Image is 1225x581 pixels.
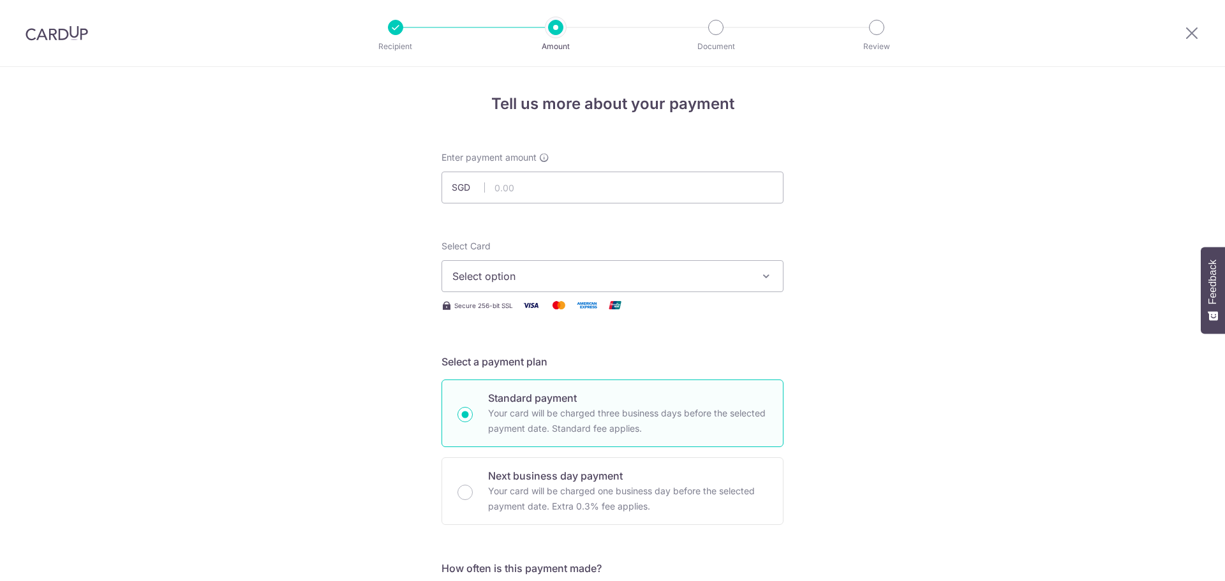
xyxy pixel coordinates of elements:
img: Mastercard [546,297,572,313]
span: Secure 256-bit SSL [454,300,513,311]
img: Visa [518,297,544,313]
span: translation missing: en.payables.payment_networks.credit_card.summary.labels.select_card [442,240,491,251]
p: Your card will be charged one business day before the selected payment date. Extra 0.3% fee applies. [488,483,768,514]
h4: Tell us more about your payment [442,92,783,115]
p: Document [669,40,763,53]
button: Feedback - Show survey [1201,247,1225,334]
img: American Express [574,297,600,313]
h5: Select a payment plan [442,354,783,369]
p: Amount [509,40,603,53]
p: Your card will be charged three business days before the selected payment date. Standard fee appl... [488,406,768,436]
button: Select option [442,260,783,292]
p: Review [829,40,924,53]
span: Select option [452,268,750,284]
span: Enter payment amount [442,151,537,164]
input: 0.00 [442,172,783,203]
p: Recipient [348,40,443,53]
p: Next business day payment [488,468,768,483]
img: CardUp [26,26,88,41]
h5: How often is this payment made? [442,561,783,576]
span: Feedback [1207,260,1219,304]
img: Union Pay [602,297,628,313]
p: Standard payment [488,390,768,406]
span: SGD [452,181,485,194]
